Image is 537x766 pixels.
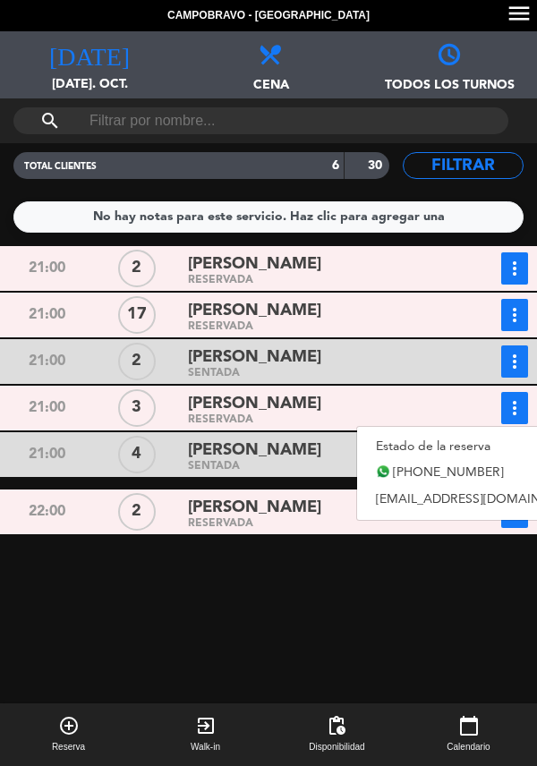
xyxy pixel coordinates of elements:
div: 4 [118,436,156,473]
div: 21:00 [2,438,92,471]
button: Filtrar [403,152,524,179]
button: more_vert [501,345,528,378]
span: Reserva [52,740,85,754]
span: [PERSON_NAME] [188,495,321,521]
div: 22:00 [2,496,92,528]
span: Walk-in [191,740,220,754]
div: RESERVADA [188,520,446,528]
div: 17 [118,296,156,334]
i: more_vert [504,351,525,372]
button: exit_to_appWalk-in [137,703,274,766]
button: more_vert [501,392,528,424]
div: 21:00 [2,392,92,424]
div: 2 [118,343,156,380]
i: more_vert [504,258,525,279]
div: 21:00 [2,299,92,331]
div: SENTADA [188,463,446,471]
strong: 6 [332,159,339,172]
span: TOTAL CLIENTES [24,162,97,171]
input: Filtrar por nombre... [88,107,434,134]
span: [PHONE_NUMBER] [393,463,504,483]
div: RESERVADA [188,323,446,331]
button: more_vert [501,299,528,331]
div: 2 [118,250,156,287]
i: [DATE] [49,40,130,65]
span: pending_actions [326,715,347,736]
button: more_vert [501,252,528,285]
strong: 30 [368,159,386,172]
div: 2 [118,493,156,531]
span: Campobravo - [GEOGRAPHIC_DATA] [167,7,370,25]
span: [PERSON_NAME] [188,391,321,417]
div: RESERVADA [188,416,446,424]
i: add_circle_outline [58,715,80,736]
button: calendar_todayCalendario [400,703,537,766]
span: [PERSON_NAME] [188,438,321,464]
div: No hay notas para este servicio. Haz clic para agregar una [93,207,445,227]
span: Calendario [447,740,490,754]
i: more_vert [504,397,525,419]
div: RESERVADA [188,277,446,285]
span: [PERSON_NAME] [188,345,321,370]
i: search [39,110,61,132]
div: 21:00 [2,252,92,285]
span: [PERSON_NAME] [188,298,321,324]
span: [PERSON_NAME] [188,251,321,277]
i: exit_to_app [195,715,217,736]
div: SENTADA [188,370,446,378]
div: 21:00 [2,345,92,378]
div: 3 [118,389,156,427]
i: more_vert [504,304,525,326]
i: calendar_today [458,715,480,736]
